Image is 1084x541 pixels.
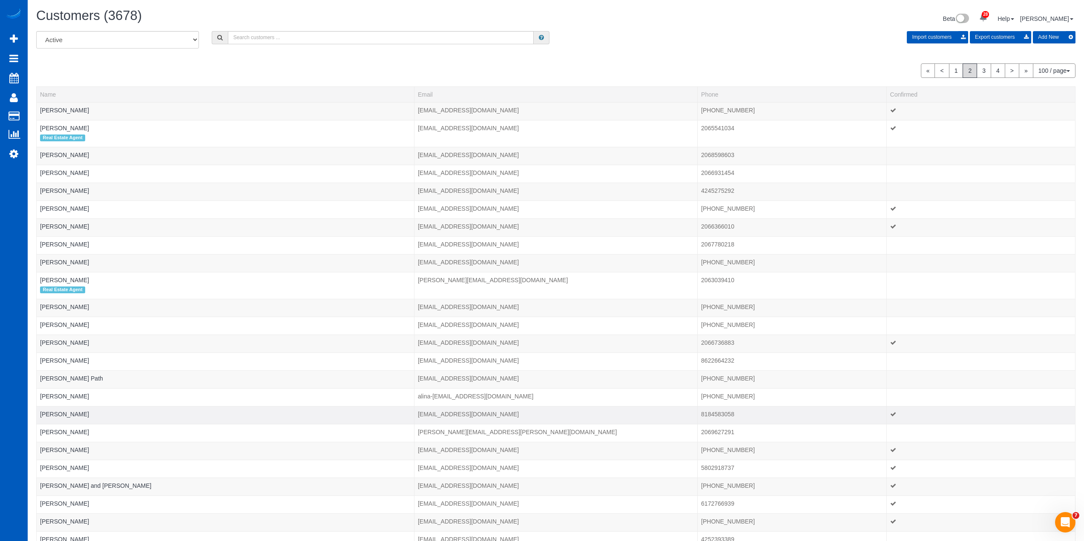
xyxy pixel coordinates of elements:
[414,147,697,165] td: Email
[886,514,1075,532] td: Confirmed
[40,508,411,510] div: Tags
[886,183,1075,200] td: Confirmed
[907,31,968,43] button: Import customers
[698,272,886,299] td: Phone
[886,335,1075,353] td: Confirmed
[37,200,414,218] td: Name
[40,266,411,269] div: Tags
[698,299,886,317] td: Phone
[414,165,697,183] td: Email
[414,218,697,236] td: Email
[934,63,949,78] a: <
[414,335,697,353] td: Email
[37,406,414,424] td: Name
[37,353,414,371] td: Name
[886,299,1075,317] td: Confirmed
[414,86,697,102] th: Email
[37,218,414,236] td: Name
[37,183,414,200] td: Name
[40,436,411,438] div: Tags
[40,418,411,421] div: Tags
[37,335,414,353] td: Name
[886,218,1075,236] td: Confirmed
[40,177,411,179] div: Tags
[414,496,697,514] td: Email
[921,63,1075,78] nav: Pagination navigation
[414,200,697,218] td: Email
[414,371,697,389] td: Email
[414,299,697,317] td: Email
[698,353,886,371] td: Phone
[37,147,414,165] td: Name
[40,321,89,328] a: [PERSON_NAME]
[40,383,411,385] div: Tags
[698,389,886,406] td: Phone
[414,353,697,371] td: Email
[37,86,414,102] th: Name
[698,165,886,183] td: Phone
[414,406,697,424] td: Email
[698,254,886,272] td: Phone
[698,218,886,236] td: Phone
[37,442,414,460] td: Name
[698,86,886,102] th: Phone
[1005,63,1019,78] a: >
[40,365,411,367] div: Tags
[37,460,414,478] td: Name
[886,353,1075,371] td: Confirmed
[886,236,1075,254] td: Confirmed
[37,496,414,514] td: Name
[36,8,142,23] span: Customers (3678)
[37,102,414,120] td: Name
[698,406,886,424] td: Phone
[886,86,1075,102] th: Confirmed
[698,102,886,120] td: Phone
[886,165,1075,183] td: Confirmed
[37,389,414,406] td: Name
[228,31,534,44] input: Search customers ...
[970,31,1031,43] button: Export customers
[414,102,697,120] td: Email
[921,63,935,78] a: «
[40,329,411,331] div: Tags
[414,442,697,460] td: Email
[40,135,85,141] span: Real Estate Agent
[886,442,1075,460] td: Confirmed
[40,401,411,403] div: Tags
[40,241,89,248] a: [PERSON_NAME]
[414,424,697,442] td: Email
[40,187,89,194] a: [PERSON_NAME]
[414,272,697,299] td: Email
[37,424,414,442] td: Name
[414,460,697,478] td: Email
[40,286,85,293] span: Real Estate Agent
[40,393,89,400] a: [PERSON_NAME]
[40,159,411,161] div: Tags
[40,526,411,528] div: Tags
[698,371,886,389] td: Phone
[414,254,697,272] td: Email
[40,213,411,215] div: Tags
[698,442,886,460] td: Phone
[40,152,89,158] a: [PERSON_NAME]
[37,120,414,147] td: Name
[886,147,1075,165] td: Confirmed
[37,317,414,335] td: Name
[414,183,697,200] td: Email
[40,454,411,456] div: Tags
[40,259,89,266] a: [PERSON_NAME]
[949,63,963,78] a: 1
[40,518,89,525] a: [PERSON_NAME]
[40,205,89,212] a: [PERSON_NAME]
[40,311,411,313] div: Tags
[1055,512,1075,532] iframe: Intercom live chat
[40,482,151,489] a: [PERSON_NAME] and [PERSON_NAME]
[414,120,697,147] td: Email
[414,236,697,254] td: Email
[1033,31,1075,43] button: Add New
[886,389,1075,406] td: Confirmed
[40,284,411,295] div: Tags
[1033,63,1075,78] button: 100 / page
[40,490,411,492] div: Tags
[943,15,969,22] a: Beta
